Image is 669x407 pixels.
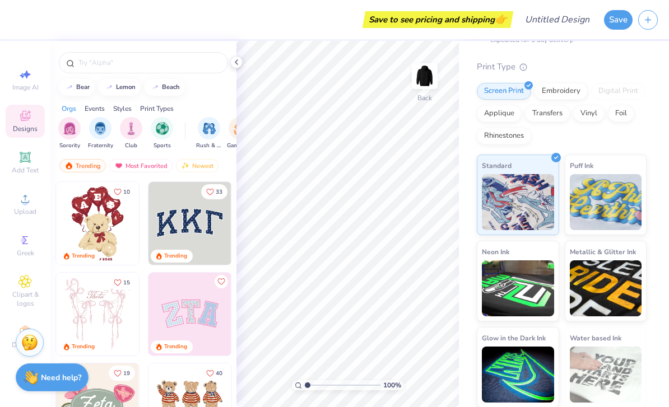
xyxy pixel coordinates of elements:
button: filter button [58,117,81,150]
div: Trending [164,252,187,260]
img: trending.gif [64,162,73,170]
span: Metallic & Glitter Ink [570,246,636,258]
img: 83dda5b0-2158-48ca-832c-f6b4ef4c4536 [56,273,139,355]
div: Rhinestones [477,128,531,144]
div: filter for Fraternity [88,117,113,150]
span: 15 [123,280,130,286]
div: Trending [59,159,106,172]
img: Metallic & Glitter Ink [570,260,642,316]
div: Trending [164,343,187,351]
img: Water based Ink [570,347,642,403]
span: Club [125,142,137,150]
img: Glow in the Dark Ink [482,347,554,403]
span: Clipart & logos [6,290,45,308]
div: Applique [477,105,522,122]
span: Upload [14,207,36,216]
div: Digital Print [591,83,645,100]
img: 587403a7-0594-4a7f-b2bd-0ca67a3ff8dd [56,182,139,265]
img: trend_line.gif [151,84,160,91]
button: filter button [88,117,113,150]
strong: Need help? [41,372,81,383]
span: Image AI [12,83,39,92]
img: 3b9aba4f-e317-4aa7-a679-c95a879539bd [148,182,231,265]
div: filter for Rush & Bid [196,117,222,150]
img: Game Day Image [234,122,247,135]
img: trend_line.gif [65,84,74,91]
span: Puff Ink [570,160,593,171]
div: Newest [176,159,219,172]
img: trend_line.gif [105,84,114,91]
button: Like [109,275,135,290]
button: Like [109,366,135,381]
div: Vinyl [573,105,605,122]
div: Save to see pricing and shipping [365,11,510,28]
img: 9980f5e8-e6a1-4b4a-8839-2b0e9349023c [148,273,231,355]
span: 10 [123,189,130,195]
span: 100 % [383,380,401,390]
div: Most Favorited [109,159,173,172]
div: Orgs [62,104,76,114]
div: Screen Print [477,83,531,100]
span: Game Day [227,142,253,150]
div: bear [76,84,90,90]
button: bear [59,79,95,96]
button: filter button [196,117,222,150]
img: Sorority Image [63,122,76,135]
div: lemon [116,84,136,90]
div: Print Type [477,60,647,73]
img: most_fav.gif [114,162,123,170]
div: filter for Sorority [58,117,81,150]
img: Rush & Bid Image [203,122,216,135]
img: Back [414,65,436,87]
div: filter for Club [120,117,142,150]
img: Standard [482,174,554,230]
span: Fraternity [88,142,113,150]
img: Neon Ink [482,260,554,316]
div: filter for Sports [151,117,173,150]
span: Sports [154,142,171,150]
input: Untitled Design [516,8,598,31]
span: Standard [482,160,512,171]
img: d12a98c7-f0f7-4345-bf3a-b9f1b718b86e [138,273,221,355]
img: Newest.gif [181,162,190,170]
img: Puff Ink [570,174,642,230]
button: Like [201,366,227,381]
span: Water based Ink [570,332,621,344]
span: Add Text [12,166,39,175]
button: filter button [227,117,253,150]
div: Embroidery [535,83,588,100]
img: Club Image [125,122,137,135]
img: 5ee11766-d822-42f5-ad4e-763472bf8dcf [231,273,314,355]
span: Decorate [12,340,39,349]
button: Like [215,275,228,288]
div: filter for Game Day [227,117,253,150]
div: Print Types [140,104,174,114]
span: 33 [216,189,222,195]
div: Events [85,104,105,114]
span: Glow in the Dark Ink [482,332,546,344]
button: filter button [151,117,173,150]
button: Like [201,184,227,199]
button: lemon [99,79,141,96]
div: beach [162,84,180,90]
span: Greek [17,249,34,258]
img: e74243e0-e378-47aa-a400-bc6bcb25063a [138,182,221,265]
span: 👉 [495,12,507,26]
div: Styles [113,104,132,114]
span: Neon Ink [482,246,509,258]
button: Save [604,10,633,30]
div: Trending [72,252,95,260]
button: Like [109,184,135,199]
span: 19 [123,371,130,376]
img: edfb13fc-0e43-44eb-bea2-bf7fc0dd67f9 [231,182,314,265]
span: Sorority [59,142,80,150]
div: Transfers [525,105,570,122]
span: 40 [216,371,222,376]
div: Foil [608,105,634,122]
button: filter button [120,117,142,150]
button: beach [145,79,185,96]
div: Trending [72,343,95,351]
div: Back [417,93,432,103]
span: Rush & Bid [196,142,222,150]
img: Fraternity Image [94,122,106,135]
